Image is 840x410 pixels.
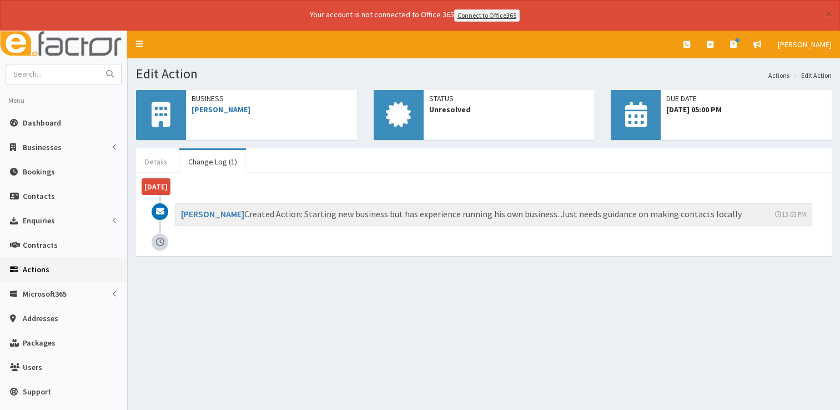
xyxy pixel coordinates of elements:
[142,178,170,195] span: [DATE]
[23,387,51,397] span: Support
[769,204,812,224] span: 13:03 PM
[192,104,250,114] a: [PERSON_NAME]
[90,9,740,22] div: Your account is not connected to Office 365
[136,150,177,173] a: Details
[791,71,832,80] li: Edit Action
[23,240,58,250] span: Contracts
[666,93,826,104] span: Due Date
[429,104,589,115] span: Unresolved
[826,8,832,19] button: ×
[778,39,832,49] span: [PERSON_NAME]
[175,204,812,225] h3: Created Action: Starting new business but has experience running his own business. Just needs gui...
[192,93,351,104] span: Business
[136,67,832,81] h1: Edit Action
[6,64,99,84] input: Search...
[23,313,58,323] span: Addresses
[769,31,840,58] a: [PERSON_NAME]
[666,104,826,115] span: [DATE] 05:00 PM
[768,71,789,80] a: Actions
[23,289,67,299] span: Microsoft365
[23,362,42,372] span: Users
[23,216,55,226] span: Enquiries
[429,93,589,104] span: Status
[23,264,49,274] span: Actions
[23,142,62,152] span: Businesses
[23,191,55,201] span: Contacts
[23,338,56,348] span: Packages
[23,167,55,177] span: Bookings
[454,9,520,22] a: Connect to Office365
[23,118,61,128] span: Dashboard
[179,150,246,173] a: Change Log (1)
[181,208,244,219] a: [PERSON_NAME]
